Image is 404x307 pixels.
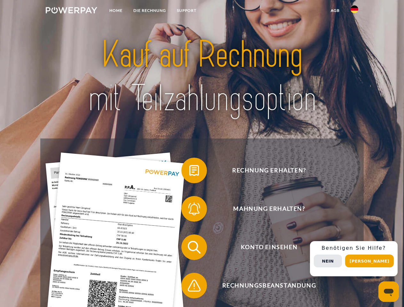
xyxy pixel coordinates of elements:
button: Mahnung erhalten? [181,196,348,222]
button: [PERSON_NAME] [345,255,394,267]
span: Rechnungsbeanstandung [191,273,347,298]
img: qb_bill.svg [186,162,202,178]
img: logo-powerpay-white.svg [46,7,97,13]
h3: Benötigen Sie Hilfe? [314,245,394,251]
a: SUPPORT [171,5,202,16]
img: qb_bell.svg [186,201,202,217]
img: qb_warning.svg [186,278,202,294]
a: agb [325,5,345,16]
span: Rechnung erhalten? [191,158,347,183]
button: Konto einsehen [181,234,348,260]
img: de [351,5,358,13]
span: Konto einsehen [191,234,347,260]
button: Rechnungsbeanstandung [181,273,348,298]
a: Home [104,5,128,16]
iframe: Schaltfläche zum Öffnen des Messaging-Fensters [378,281,399,302]
img: qb_search.svg [186,239,202,255]
a: DIE RECHNUNG [128,5,171,16]
button: Rechnung erhalten? [181,158,348,183]
span: Mahnung erhalten? [191,196,347,222]
img: title-powerpay_de.svg [61,31,343,122]
div: Schnellhilfe [310,241,398,276]
button: Nein [314,255,342,267]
